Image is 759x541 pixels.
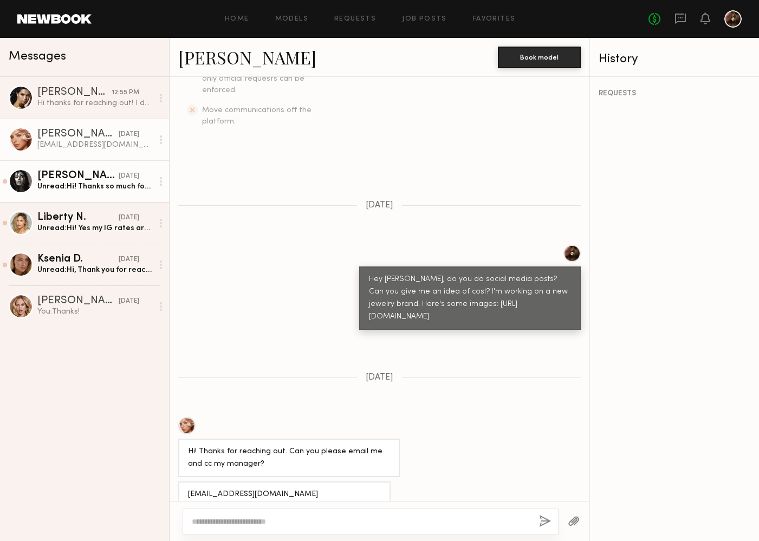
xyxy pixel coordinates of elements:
div: You: Thanks! [37,307,153,317]
div: Hi thanks for reaching out! I do for some projects if it’s the right fit. Were you looking at a s... [37,98,153,108]
div: [DATE] [119,171,139,181]
div: Unread: Hi! Yes my IG rates are $2500 for posts :) Xx [37,223,153,233]
a: Requests [334,16,376,23]
div: [DATE] [119,213,139,223]
a: [PERSON_NAME] [178,45,316,69]
div: Hi! Thanks for reaching out. Can you please email me and cc my manager? [188,446,390,471]
div: History [599,53,750,66]
div: [PERSON_NAME] [37,129,119,140]
div: [PERSON_NAME] [37,171,119,181]
div: 12:55 PM [112,88,139,98]
div: Ksenia D. [37,254,119,265]
div: Liberty N. [37,212,119,223]
div: Hey [PERSON_NAME], do you do social media posts? Can you give me an idea of cost? I'm working on ... [369,273,571,323]
div: REQUESTS [599,90,750,97]
div: Unread: Hi, Thank you for reaching out. I’d be happy to share my rates: • Instagram Post – $1,500... [37,265,153,275]
span: Messages [9,50,66,63]
a: Job Posts [402,16,447,23]
a: Book model [498,52,581,61]
div: [PERSON_NAME] [37,87,112,98]
div: [PERSON_NAME] [37,296,119,307]
div: [EMAIL_ADDRESS][DOMAIN_NAME] [MEDICAL_DATA][EMAIL_ADDRESS][DOMAIN_NAME] [188,488,381,513]
a: Home [225,16,249,23]
div: [DATE] [119,255,139,265]
span: Expect verbal commitments to hold - only official requests can be enforced. [202,64,339,94]
div: [DATE] [119,296,139,307]
div: Unread: Hi! Thanks so much for reaching out and sharing your brand, it looks exciting!! ✨ Just to... [37,181,153,192]
span: [DATE] [366,373,393,382]
div: [DATE] [119,129,139,140]
span: Move communications off the platform. [202,107,312,125]
a: Models [275,16,308,23]
div: [EMAIL_ADDRESS][DOMAIN_NAME] [MEDICAL_DATA][EMAIL_ADDRESS][DOMAIN_NAME] [37,140,153,150]
a: Favorites [473,16,516,23]
button: Book model [498,47,581,68]
span: [DATE] [366,201,393,210]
